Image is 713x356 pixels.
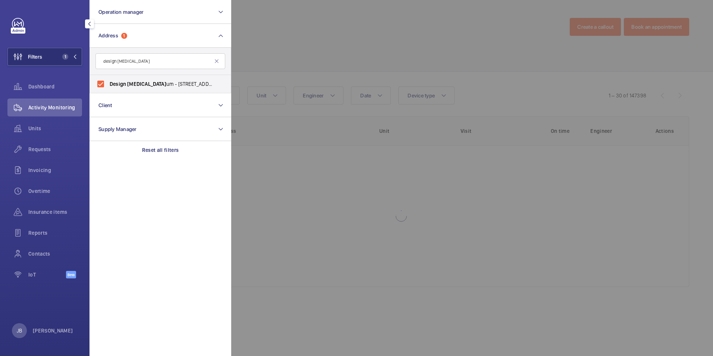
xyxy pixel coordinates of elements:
p: JB [17,327,22,334]
span: Activity Monitoring [28,104,82,111]
span: Filters [28,53,42,60]
span: Beta [66,271,76,278]
span: Contacts [28,250,82,257]
span: Units [28,125,82,132]
button: Filters1 [7,48,82,66]
span: 1 [62,54,68,60]
span: Insurance items [28,208,82,216]
span: Dashboard [28,83,82,90]
span: Overtime [28,187,82,195]
span: Invoicing [28,166,82,174]
span: IoT [28,271,66,278]
span: Requests [28,146,82,153]
span: Reports [28,229,82,237]
p: [PERSON_NAME] [33,327,73,334]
